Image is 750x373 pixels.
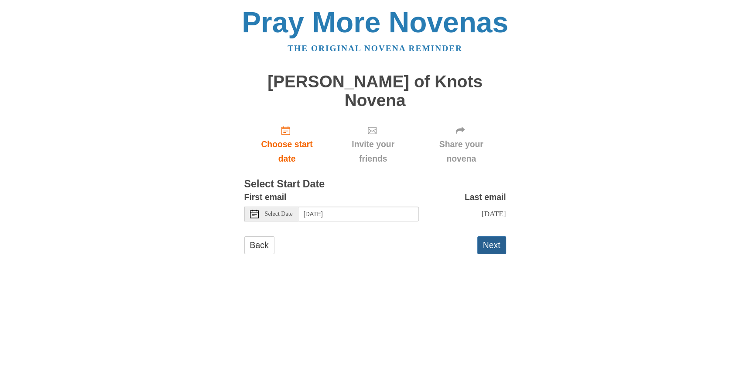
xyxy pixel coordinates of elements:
a: Choose start date [244,118,330,170]
div: Click "Next" to confirm your start date first. [417,118,506,170]
span: [DATE] [481,209,506,218]
div: Click "Next" to confirm your start date first. [329,118,416,170]
a: The original novena reminder [288,44,462,53]
button: Next [477,236,506,254]
a: Pray More Novenas [242,6,508,38]
span: Share your novena [425,137,497,166]
span: Choose start date [253,137,321,166]
span: Invite your friends [338,137,408,166]
label: Last email [465,190,506,204]
label: First email [244,190,287,204]
span: Select Date [265,211,293,217]
a: Back [244,236,274,254]
h3: Select Start Date [244,179,506,190]
h1: [PERSON_NAME] of Knots Novena [244,73,506,110]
